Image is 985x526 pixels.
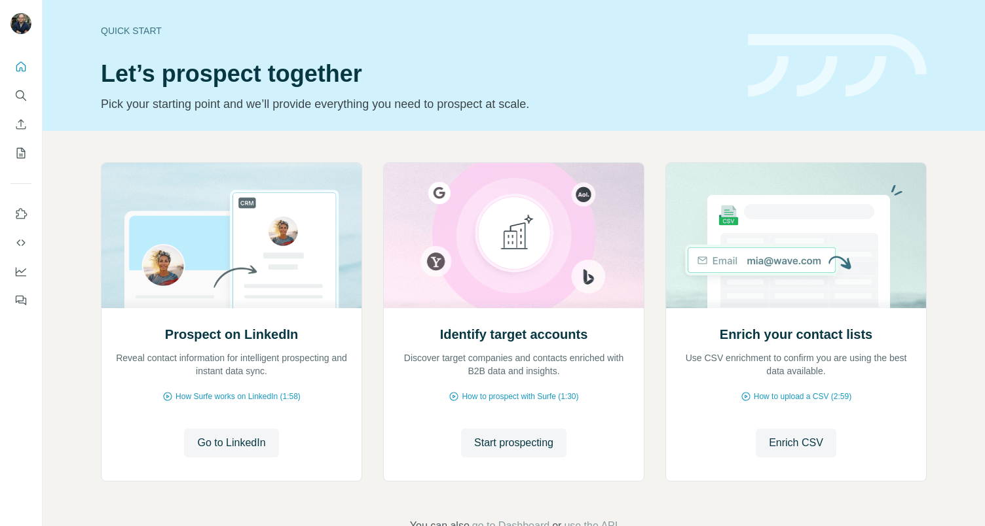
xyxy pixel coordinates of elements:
h2: Enrich your contact lists [720,325,872,343]
img: Identify target accounts [383,163,644,308]
button: Search [10,84,31,107]
span: How to upload a CSV (2:59) [754,391,851,402]
img: Prospect on LinkedIn [101,163,362,308]
button: My lists [10,141,31,165]
img: Enrich your contact lists [665,163,927,308]
button: Go to LinkedIn [184,429,278,457]
button: Start prospecting [461,429,567,457]
span: Start prospecting [474,435,553,451]
button: Quick start [10,55,31,79]
p: Discover target companies and contacts enriched with B2B data and insights. [397,351,631,377]
img: Avatar [10,13,31,34]
button: Feedback [10,289,31,312]
span: Go to LinkedIn [197,435,265,451]
p: Pick your starting point and we’ll provide everything you need to prospect at scale. [101,95,732,113]
span: Enrich CSV [769,435,823,451]
button: Use Surfe on LinkedIn [10,202,31,226]
span: How to prospect with Surfe (1:30) [462,391,578,402]
button: Enrich CSV [756,429,836,457]
button: Use Surfe API [10,231,31,254]
p: Reveal contact information for intelligent prospecting and instant data sync. [115,351,348,377]
h2: Prospect on LinkedIn [165,325,298,343]
h2: Identify target accounts [440,325,588,343]
button: Enrich CSV [10,113,31,136]
div: Quick start [101,24,732,37]
img: banner [748,34,927,97]
h1: Let’s prospect together [101,61,732,87]
p: Use CSV enrichment to confirm you are using the best data available. [679,351,913,377]
button: Dashboard [10,260,31,283]
span: How Surfe works on LinkedIn (1:58) [176,391,301,402]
